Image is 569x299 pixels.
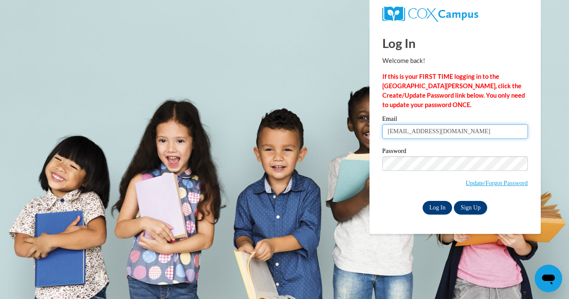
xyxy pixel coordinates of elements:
label: Email [382,116,528,124]
a: Update/Forgot Password [465,179,527,186]
iframe: Button to launch messaging window [535,265,562,292]
strong: If this is your FIRST TIME logging in to the [GEOGRAPHIC_DATA][PERSON_NAME], click the Create/Upd... [382,73,525,108]
a: Sign Up [454,201,487,215]
a: COX Campus [382,6,528,22]
h1: Log In [382,34,528,52]
img: COX Campus [382,6,478,22]
label: Password [382,148,528,156]
input: Log In [423,201,453,215]
p: Welcome back! [382,56,528,66]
